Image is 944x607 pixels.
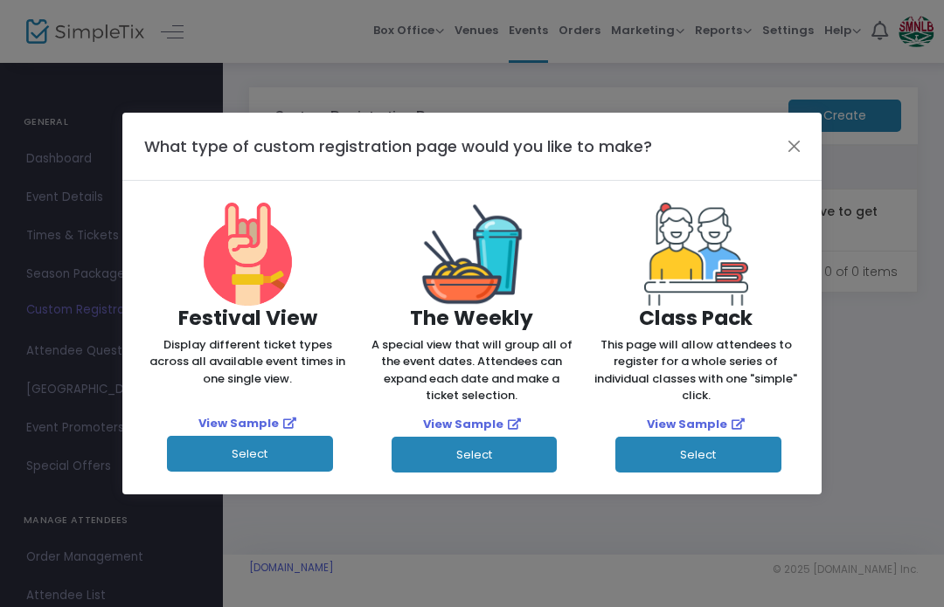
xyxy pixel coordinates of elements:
button: Close [783,135,806,157]
a: View Sample [198,415,279,431]
h3: Class Pack [593,306,800,330]
img: Class Pack Image [644,203,747,306]
p: A special view that will group all of the event dates. Attendees can expand each date and make a ... [368,336,575,404]
button: Select [167,436,333,472]
img: Festival View Image [196,203,299,306]
a: View Sample [647,416,727,432]
button: Select [615,437,781,472]
h4: What type of custom registration page would you like to make? [144,135,652,158]
button: Select [392,437,558,472]
p: Display different ticket types across all available event times in one single view. [144,336,351,404]
a: View Sample [423,416,503,432]
h3: The Weekly [368,306,575,330]
img: Weekly Class Pack Image [420,203,524,306]
p: This page will allow attendees to register for a whole series of individual classes with one "sim... [593,336,800,404]
h3: Festival View [144,306,351,330]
